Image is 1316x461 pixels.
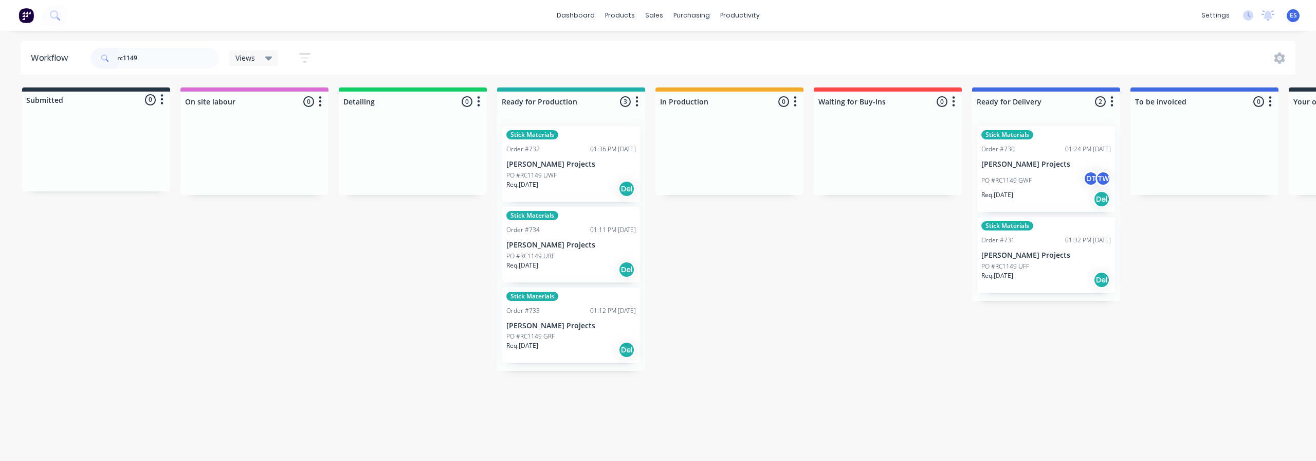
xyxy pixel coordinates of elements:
[600,8,640,23] div: products
[981,190,1013,200] p: Req. [DATE]
[590,225,636,235] div: 01:11 PM [DATE]
[506,171,557,180] p: PO #RC1149 UWF
[502,288,640,363] div: Stick MaterialsOrder #73301:12 PM [DATE][PERSON_NAME] ProjectsPO #RC1149 GRFReq.[DATE]Del
[1065,145,1111,154] div: 01:24 PM [DATE]
[117,48,219,68] input: Search for orders...
[1065,236,1111,245] div: 01:32 PM [DATE]
[506,322,636,330] p: [PERSON_NAME] Projects
[506,341,538,350] p: Req. [DATE]
[506,130,558,139] div: Stick Materials
[1196,8,1235,23] div: settings
[506,252,555,261] p: PO #RC1149 URF
[981,176,1032,185] p: PO #RC1149 GWF
[590,306,636,315] div: 01:12 PM [DATE]
[506,306,540,315] div: Order #733
[1083,171,1099,186] div: DT
[981,160,1111,169] p: [PERSON_NAME] Projects
[31,52,73,64] div: Workflow
[506,211,558,220] div: Stick Materials
[502,126,640,202] div: Stick MaterialsOrder #73201:36 PM [DATE][PERSON_NAME] ProjectsPO #RC1149 UWFReq.[DATE]Del
[977,217,1115,293] div: Stick MaterialsOrder #73101:32 PM [DATE][PERSON_NAME] ProjectsPO #RC1149 UFFReq.[DATE]Del
[19,8,34,23] img: Factory
[506,332,555,341] p: PO #RC1149 GRF
[668,8,715,23] div: purchasing
[506,241,636,250] p: [PERSON_NAME] Projects
[977,126,1115,212] div: Stick MaterialsOrder #73001:24 PM [DATE][PERSON_NAME] ProjectsPO #RC1149 GWFDTTWReq.[DATE]Del
[1093,191,1110,207] div: Del
[618,342,635,358] div: Del
[1095,171,1111,186] div: TW
[590,145,636,154] div: 01:36 PM [DATE]
[981,236,1015,245] div: Order #731
[1290,11,1297,20] span: ES
[506,225,540,235] div: Order #734
[715,8,765,23] div: productivity
[506,292,558,301] div: Stick Materials
[640,8,668,23] div: sales
[506,160,636,169] p: [PERSON_NAME] Projects
[981,221,1033,230] div: Stick Materials
[618,181,635,197] div: Del
[981,251,1111,260] p: [PERSON_NAME] Projects
[506,145,540,154] div: Order #732
[506,261,538,270] p: Req. [DATE]
[981,145,1015,154] div: Order #730
[235,52,255,63] span: Views
[981,271,1013,280] p: Req. [DATE]
[981,130,1033,139] div: Stick Materials
[981,262,1029,271] p: PO #RC1149 UFF
[1093,272,1110,288] div: Del
[502,207,640,282] div: Stick MaterialsOrder #73401:11 PM [DATE][PERSON_NAME] ProjectsPO #RC1149 URFReq.[DATE]Del
[618,261,635,278] div: Del
[552,8,600,23] a: dashboard
[506,180,538,189] p: Req. [DATE]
